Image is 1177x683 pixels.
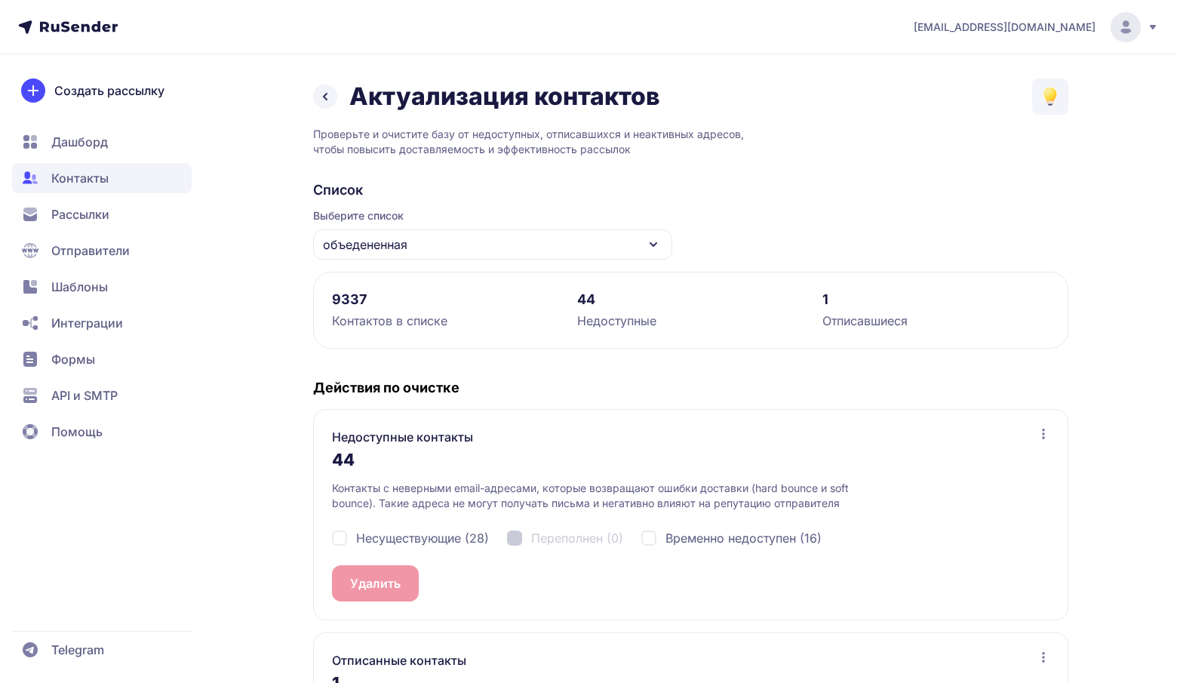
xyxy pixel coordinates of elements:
[313,379,1068,397] h4: Действия по очистке
[51,133,108,151] span: Дашборд
[914,20,1096,35] span: [EMAIL_ADDRESS][DOMAIN_NAME]
[332,312,559,330] div: Контактов в списке
[665,529,822,547] span: Временно недоступен (16)
[577,291,804,309] div: 44
[51,278,108,296] span: Шаблоны
[51,423,103,441] span: Помощь
[332,481,894,511] p: Контакты с неверными email-адресами, которые возвращают ошибки доставки (hard bounce и soft bounc...
[323,235,407,254] span: объедененная
[12,635,192,665] a: Telegram
[332,446,1049,481] div: 44
[577,312,804,330] div: Недоступные
[51,314,123,332] span: Интеграции
[54,82,164,100] span: Создать рассылку
[51,350,95,368] span: Формы
[51,242,130,260] span: Отправители
[51,641,104,659] span: Telegram
[822,312,1049,330] div: Отписавшиеся
[313,208,672,223] span: Выберите список
[332,651,466,669] h3: Отписанные контакты
[313,181,1068,199] h2: Список
[822,291,1049,309] div: 1
[356,529,489,547] span: Несуществующие (28)
[332,428,473,446] h3: Недоступные контакты
[51,169,109,187] span: Контакты
[51,386,118,405] span: API и SMTP
[332,291,559,309] div: 9337
[313,127,1068,157] p: Проверьте и очистите базу от недоступных, отписавшихся и неактивных адресов, чтобы повысить доста...
[349,82,660,112] h1: Актуализация контактов
[51,205,109,223] span: Рассылки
